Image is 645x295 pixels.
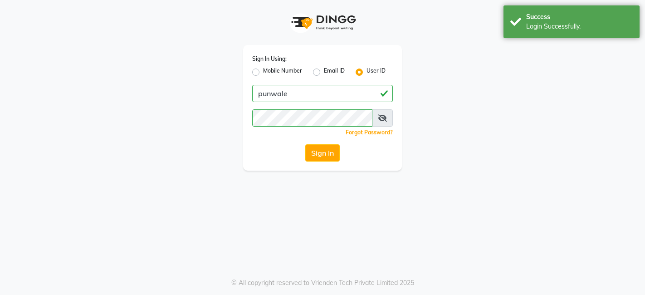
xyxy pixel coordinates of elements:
label: Sign In Using: [252,55,287,63]
div: Login Successfully. [526,22,633,31]
div: Success [526,12,633,22]
label: Mobile Number [263,67,302,78]
label: User ID [366,67,386,78]
label: Email ID [324,67,345,78]
input: Username [252,109,372,127]
button: Sign In [305,144,340,162]
a: Forgot Password? [346,129,393,136]
img: logo1.svg [286,9,359,36]
input: Username [252,85,393,102]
